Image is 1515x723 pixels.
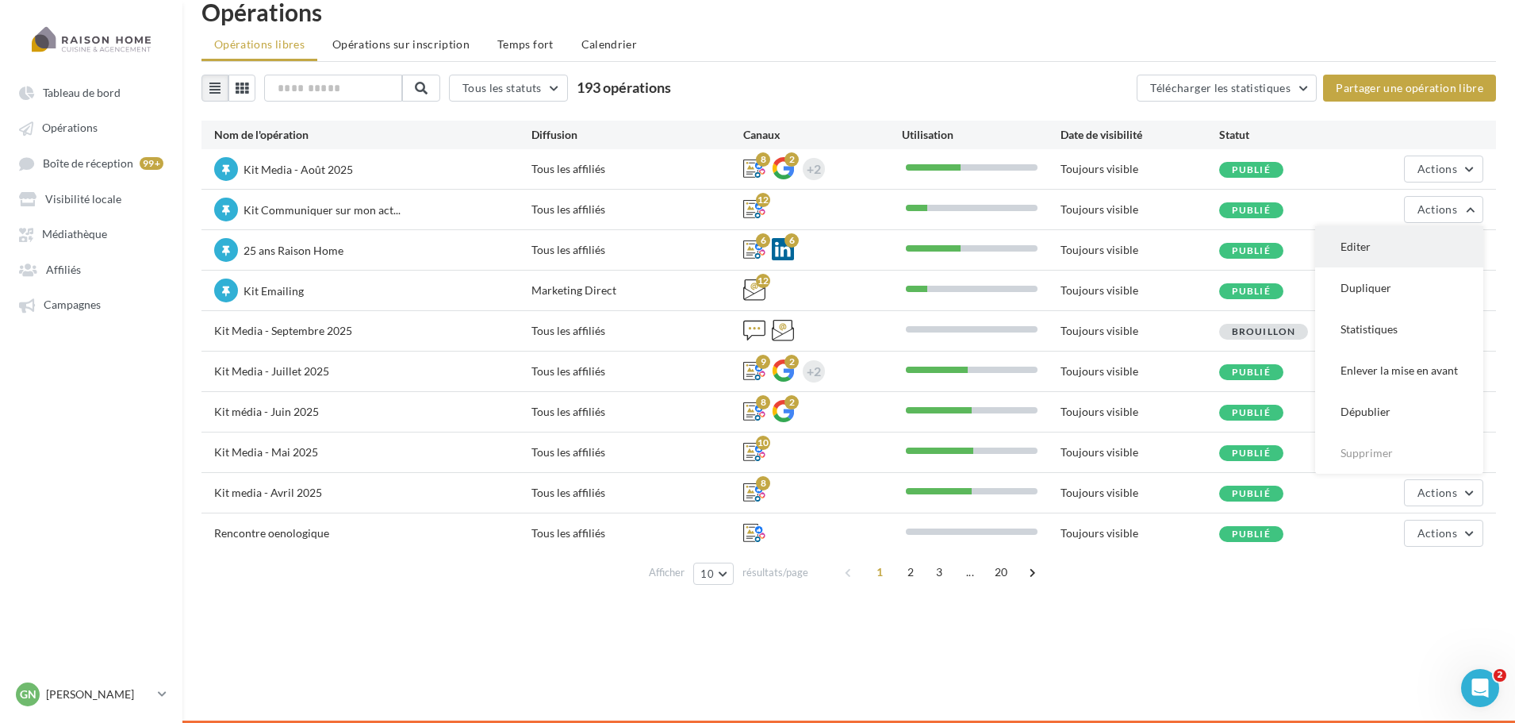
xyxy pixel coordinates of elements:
[1404,196,1483,223] button: Actions
[784,152,799,167] div: 2
[1315,391,1483,433] button: Dépublier
[1060,283,1219,298] div: Toujours visible
[10,148,173,178] a: Boîte de réception 99+
[531,444,743,460] div: Tous les affiliés
[214,127,531,143] div: Nom de l'opération
[784,355,799,369] div: 2
[1060,127,1219,143] div: Date de visibilité
[1060,202,1219,217] div: Toujours visible
[1404,520,1483,547] button: Actions
[649,565,685,580] span: Afficher
[1060,363,1219,379] div: Toujours visible
[898,560,923,585] span: 2
[46,686,151,702] p: [PERSON_NAME]
[214,486,322,499] span: Kit media - Avril 2025
[1060,444,1219,460] div: Toujours visible
[531,202,743,217] div: Tous les affiliés
[1060,485,1219,501] div: Toujours visible
[531,363,743,379] div: Tous les affiliés
[807,158,821,180] div: +2
[1219,127,1378,143] div: Statut
[926,560,952,585] span: 3
[756,355,770,369] div: 9
[1150,81,1291,94] span: Télécharger les statistiques
[1417,526,1457,540] span: Actions
[957,560,983,585] span: ...
[867,560,892,585] span: 1
[531,485,743,501] div: Tous les affiliés
[531,127,743,143] div: Diffusion
[462,81,542,94] span: Tous les statuts
[214,324,352,337] span: Kit Media - Septembre 2025
[902,127,1060,143] div: Utilisation
[1494,669,1506,682] span: 2
[577,79,671,96] span: 193 opérations
[531,242,743,258] div: Tous les affiliés
[244,163,353,176] span: Kit Media - Août 2025
[214,364,329,378] span: Kit Media - Juillet 2025
[756,436,770,450] div: 10
[581,37,638,51] span: Calendrier
[756,476,770,490] div: 8
[1315,350,1483,391] button: Enlever la mise en avant
[1232,406,1271,418] span: Publié
[693,563,734,585] button: 10
[42,228,107,241] span: Médiathèque
[1232,325,1296,337] span: Brouillon
[756,193,770,207] div: 12
[1417,162,1457,175] span: Actions
[20,686,36,702] span: Gn
[1315,226,1483,267] button: Editer
[1315,309,1483,350] button: Statistiques
[1232,204,1271,216] span: Publié
[756,152,770,167] div: 8
[742,565,808,580] span: résultats/page
[1232,366,1271,378] span: Publié
[10,184,173,213] a: Visibilité locale
[1232,487,1271,499] span: Publié
[756,274,770,288] div: 12
[1060,161,1219,177] div: Toujours visible
[244,284,304,298] span: Kit Emailing
[807,360,821,383] div: +2
[1404,156,1483,183] button: Actions
[1404,479,1483,506] button: Actions
[1060,404,1219,420] div: Toujours visible
[214,405,319,418] span: Kit média - Juin 2025
[756,395,770,410] div: 8
[13,679,170,710] a: Gn [PERSON_NAME]
[531,323,743,339] div: Tous les affiliés
[743,127,902,143] div: Canaux
[44,298,101,312] span: Campagnes
[1232,244,1271,256] span: Publié
[700,567,714,580] span: 10
[1060,242,1219,258] div: Toujours visible
[1417,486,1457,499] span: Actions
[244,244,343,257] span: 25 ans Raison Home
[45,192,121,206] span: Visibilité locale
[140,157,163,170] div: 99+
[1232,163,1271,175] span: Publié
[10,113,173,141] a: Opérations
[214,526,329,540] span: Rencontre oenologique
[784,395,799,410] div: 2
[756,233,770,248] div: 6
[784,233,799,248] div: 6
[1060,323,1219,339] div: Toujours visible
[449,75,568,102] button: Tous les statuts
[1323,75,1496,102] button: Partager une opération libre
[46,263,81,276] span: Affiliés
[1137,75,1317,102] button: Télécharger les statistiques
[1232,528,1271,540] span: Publié
[42,121,98,135] span: Opérations
[1232,285,1271,297] span: Publié
[497,37,554,51] span: Temps fort
[10,78,173,106] a: Tableau de bord
[1315,267,1483,309] button: Dupliquer
[214,445,318,459] span: Kit Media - Mai 2025
[1461,669,1499,707] iframe: Intercom live chat
[531,283,743,298] div: Marketing Direct
[43,156,133,170] span: Boîte de réception
[43,86,121,99] span: Tableau de bord
[244,203,401,217] span: Kit Communiquer sur mon act...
